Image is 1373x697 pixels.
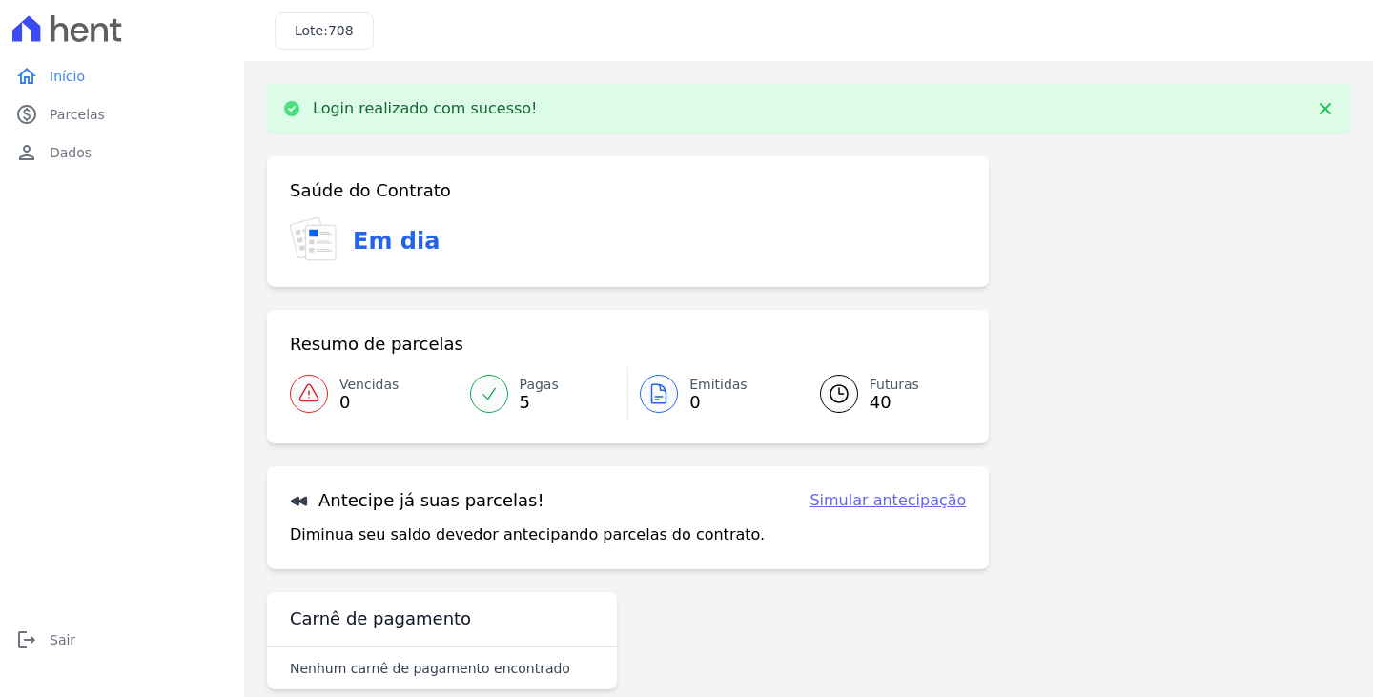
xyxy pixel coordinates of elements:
a: Pagas 5 [459,367,628,420]
span: Vencidas [339,375,399,395]
i: person [15,141,38,164]
a: Futuras 40 [797,367,967,420]
p: Nenhum carnê de pagamento encontrado [290,659,570,678]
a: Emitidas 0 [628,367,797,420]
h3: Carnê de pagamento [290,607,471,630]
i: home [15,65,38,88]
h3: Resumo de parcelas [290,333,463,356]
a: personDados [8,133,236,172]
a: homeInício [8,57,236,95]
h3: Antecipe já suas parcelas! [290,489,544,512]
span: 40 [870,395,919,410]
span: 708 [328,23,354,38]
span: Emitidas [689,375,748,395]
a: Simular antecipação [809,489,966,512]
i: logout [15,628,38,651]
h3: Saúde do Contrato [290,179,451,202]
p: Diminua seu saldo devedor antecipando parcelas do contrato. [290,523,765,546]
span: 0 [339,395,399,410]
span: Início [50,67,85,86]
span: 0 [689,395,748,410]
span: Pagas [520,375,559,395]
span: Sair [50,630,75,649]
span: Futuras [870,375,919,395]
span: 5 [520,395,559,410]
span: Dados [50,143,92,162]
i: paid [15,103,38,126]
span: Parcelas [50,105,105,124]
a: paidParcelas [8,95,236,133]
h3: Lote: [295,21,354,41]
a: logoutSair [8,621,236,659]
h3: Em dia [353,224,440,258]
a: Vencidas 0 [290,367,459,420]
p: Login realizado com sucesso! [313,99,538,118]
